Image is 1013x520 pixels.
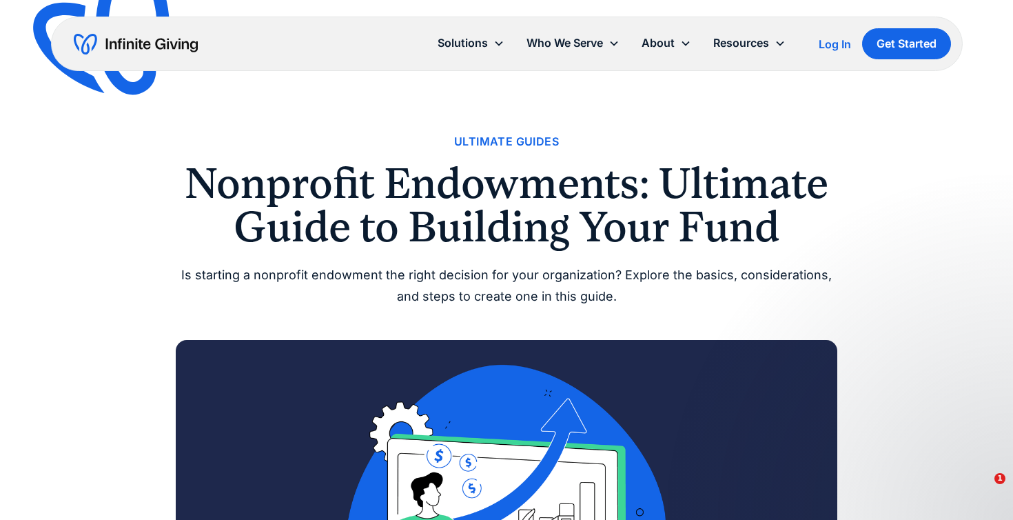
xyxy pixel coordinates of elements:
[994,473,1005,484] span: 1
[74,33,198,55] a: home
[515,28,631,58] div: Who We Serve
[631,28,702,58] div: About
[176,265,837,307] div: Is starting a nonprofit endowment the right decision for your organization? Explore the basics, c...
[819,36,851,52] a: Log In
[819,39,851,50] div: Log In
[642,34,675,52] div: About
[438,34,488,52] div: Solutions
[427,28,515,58] div: Solutions
[862,28,951,59] a: Get Started
[713,34,769,52] div: Resources
[526,34,603,52] div: Who We Serve
[966,473,999,506] iframe: Intercom live chat
[702,28,797,58] div: Resources
[176,162,837,248] h1: Nonprofit Endowments: Ultimate Guide to Building Your Fund
[454,132,559,151] a: Ultimate Guides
